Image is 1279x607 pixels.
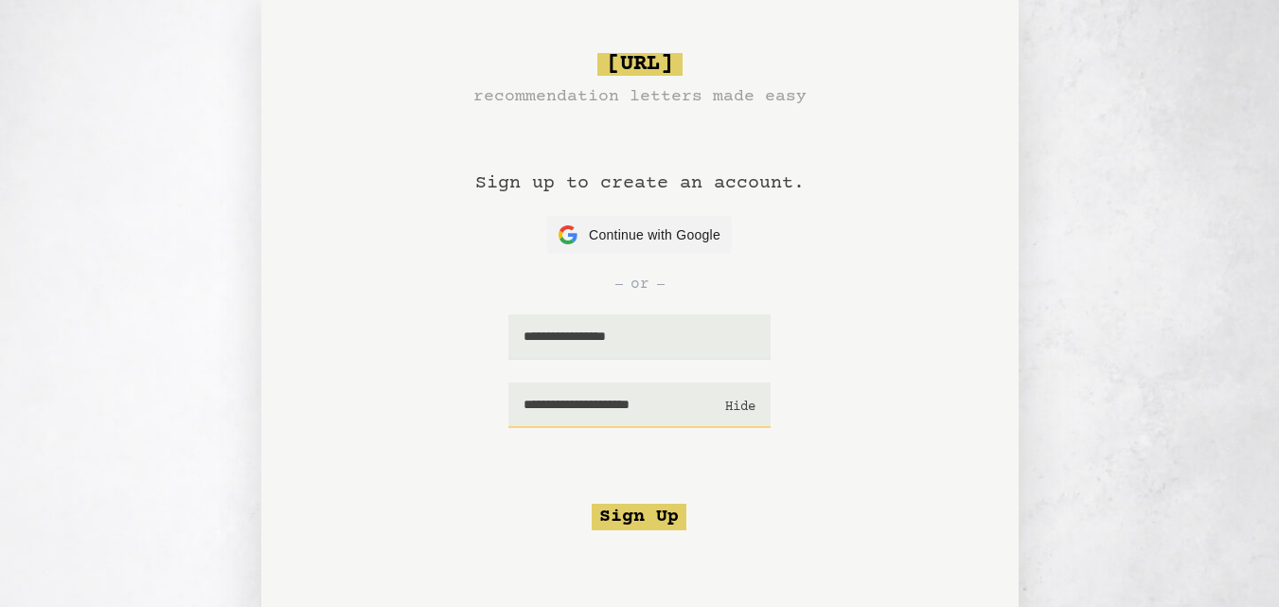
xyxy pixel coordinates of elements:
[597,53,683,76] span: [URL]
[589,225,720,245] span: Continue with Google
[475,110,805,216] h1: Sign up to create an account.
[592,504,686,530] button: Sign Up
[631,273,649,295] span: or
[547,216,732,254] button: Continue with Google
[725,398,755,417] button: Hide
[473,83,807,110] h3: recommendation letters made easy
